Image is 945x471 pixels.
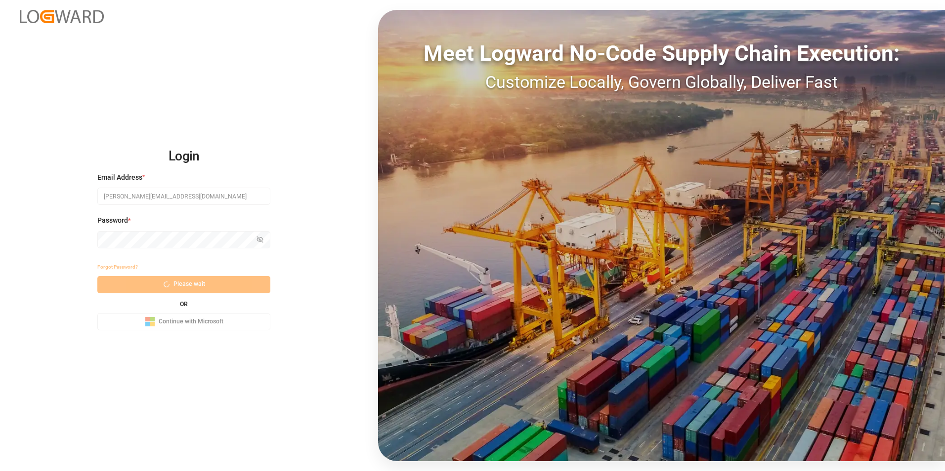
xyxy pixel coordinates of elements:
div: Meet Logward No-Code Supply Chain Execution: [378,37,945,70]
small: OR [180,301,188,307]
input: Enter your email [97,188,270,205]
span: Email Address [97,172,142,183]
span: Password [97,215,128,226]
h2: Login [97,141,270,172]
img: Logward_new_orange.png [20,10,104,23]
div: Customize Locally, Govern Globally, Deliver Fast [378,70,945,95]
